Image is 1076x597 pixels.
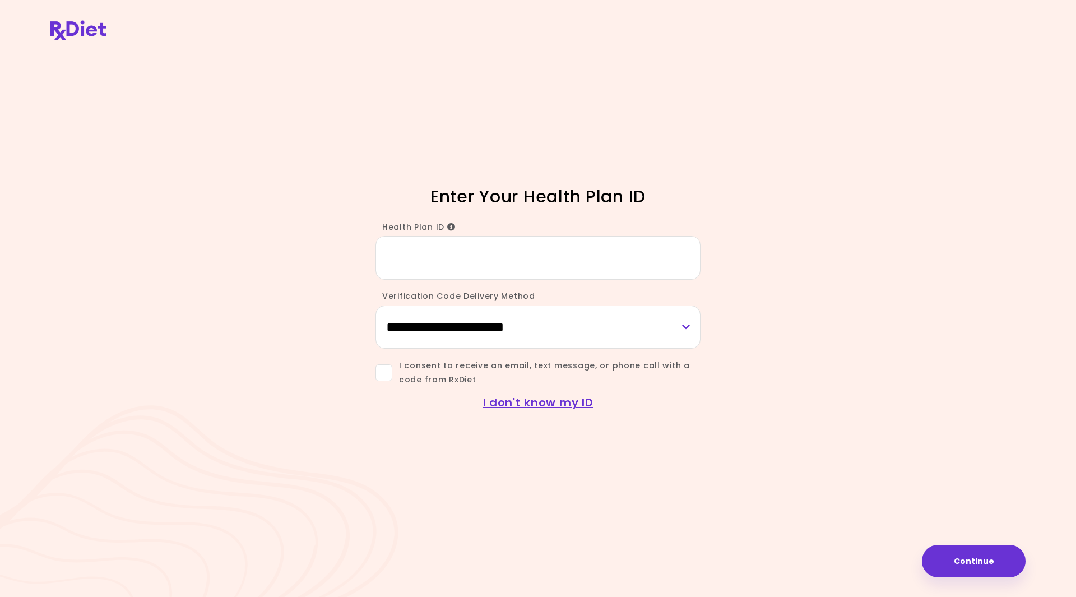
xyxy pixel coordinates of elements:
a: I don't know my ID [483,395,593,410]
button: Continue [922,545,1026,577]
img: RxDiet [50,20,106,40]
span: Health Plan ID [382,221,456,233]
span: I consent to receive an email, text message, or phone call with a code from RxDiet [392,359,701,387]
label: Verification Code Delivery Method [375,290,535,302]
i: Info [447,223,456,231]
h1: Enter Your Health Plan ID [342,186,734,207]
